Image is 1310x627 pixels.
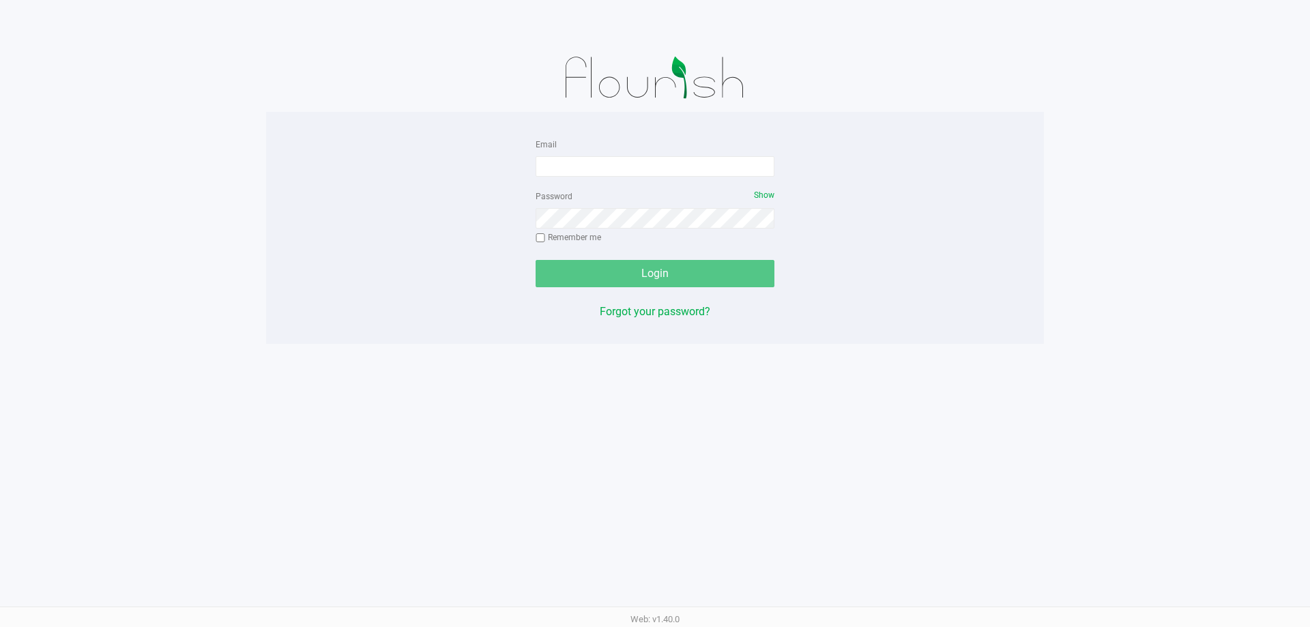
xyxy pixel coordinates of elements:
span: Web: v1.40.0 [630,614,680,624]
label: Password [536,190,572,203]
button: Forgot your password? [600,304,710,320]
input: Remember me [536,233,545,243]
label: Remember me [536,231,601,244]
label: Email [536,138,557,151]
span: Show [754,190,774,200]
